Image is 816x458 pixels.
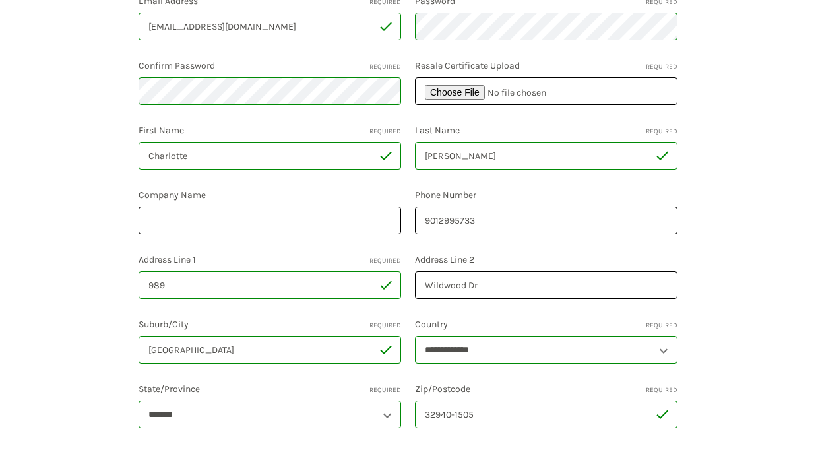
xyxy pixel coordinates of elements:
[415,59,677,73] label: Resale Certificate Upload
[139,317,401,331] label: Suburb/City
[139,123,401,137] label: First Name
[369,321,401,331] small: Required
[415,317,677,331] label: Country
[646,385,677,395] small: Required
[415,123,677,137] label: Last Name
[415,382,677,396] label: Zip/Postcode
[369,127,401,137] small: Required
[415,188,677,202] label: Phone Number
[415,253,677,267] label: Address Line 2
[369,62,401,72] small: Required
[369,385,401,395] small: Required
[139,188,401,202] label: Company Name
[139,253,401,267] label: Address Line 1
[646,62,677,72] small: Required
[646,321,677,331] small: Required
[369,256,401,266] small: Required
[139,59,401,73] label: Confirm Password
[646,127,677,137] small: Required
[139,382,401,396] label: State/Province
